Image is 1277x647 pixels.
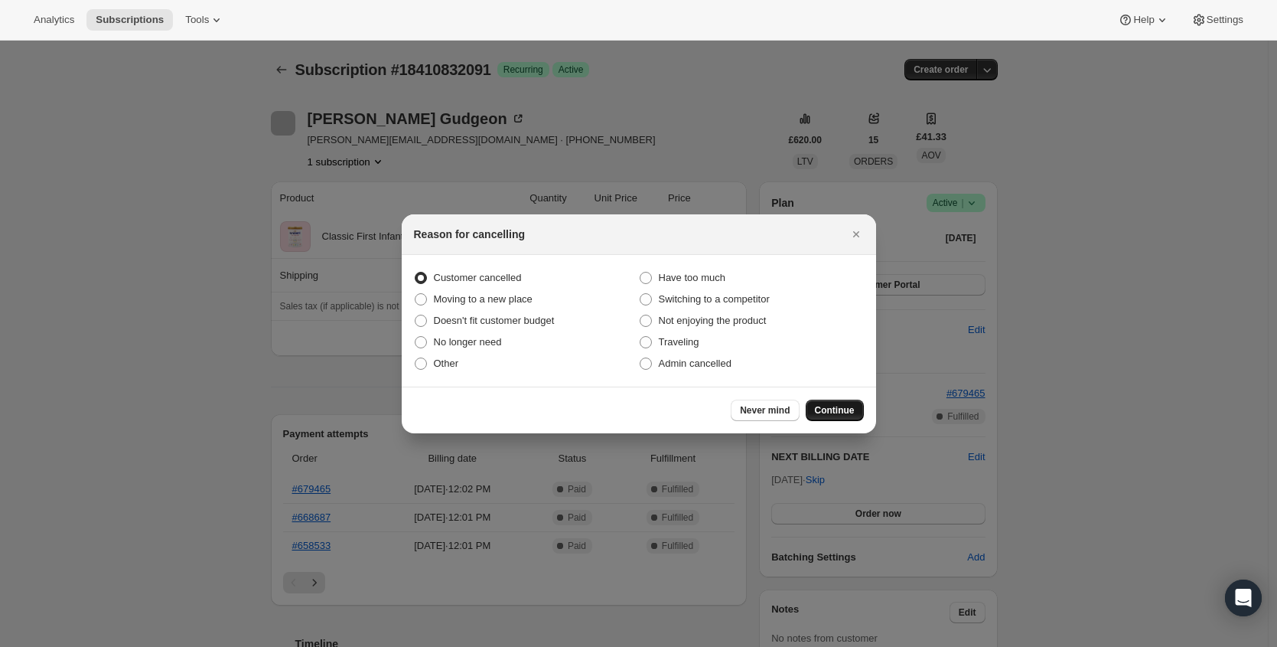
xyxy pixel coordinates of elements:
span: No longer need [434,336,502,348]
button: Settings [1182,9,1253,31]
span: Admin cancelled [659,358,731,369]
h2: Reason for cancelling [414,227,525,242]
span: Tools [185,14,209,26]
button: Never mind [731,400,799,421]
span: Help [1133,14,1154,26]
span: Have too much [659,272,725,283]
span: Switching to a competitor [659,293,770,305]
span: Other [434,358,459,369]
button: Analytics [24,9,83,31]
span: Settings [1207,14,1243,26]
span: Continue [815,404,855,417]
button: Tools [176,9,233,31]
span: Not enjoying the product [659,315,767,326]
span: Subscriptions [96,14,164,26]
button: Subscriptions [86,9,173,31]
span: Traveling [659,336,699,348]
button: Help [1109,9,1178,31]
span: Doesn't fit customer budget [434,315,555,326]
div: Open Intercom Messenger [1225,580,1262,616]
button: Close [845,224,867,245]
span: Customer cancelled [434,272,522,283]
span: Moving to a new place [434,293,533,305]
button: Continue [806,400,864,421]
span: Analytics [34,14,74,26]
span: Never mind [740,404,790,417]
